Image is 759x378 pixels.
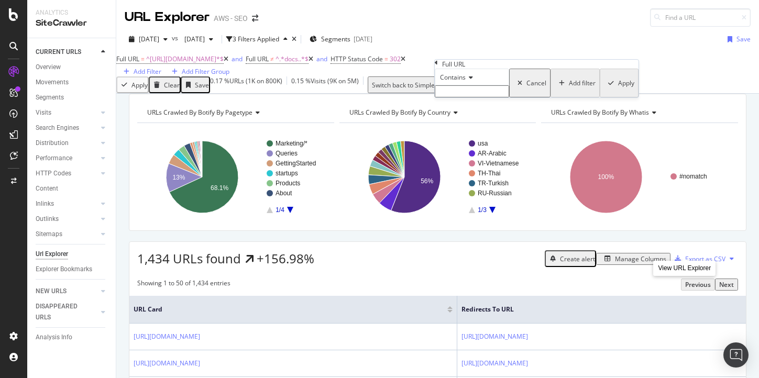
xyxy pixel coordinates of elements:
[618,79,634,87] div: Apply
[36,47,98,58] a: CURRENT URLS
[36,168,71,179] div: HTTP Codes
[478,180,509,187] text: TR-Turkish
[164,66,233,76] button: Add Filter Group
[368,76,457,93] button: Switch back to Simple mode
[461,305,726,314] span: Redirects to URL
[723,31,751,48] button: Save
[390,54,401,63] span: 302
[36,183,108,194] a: Content
[36,62,61,73] div: Overview
[36,301,98,323] a: DISAPPEARED URLS
[719,280,734,289] div: Next
[211,185,228,192] text: 68.1%
[134,359,200,368] a: [URL][DOMAIN_NAME]
[478,190,512,197] text: RU-Russian
[36,214,59,225] div: Outlinks
[276,206,284,214] text: 1/4
[421,178,433,185] text: 56%
[36,286,67,297] div: NEW URLS
[440,73,466,82] span: Contains
[736,35,751,43] div: Save
[653,261,716,276] div: View URL Explorer
[36,62,108,73] a: Overview
[252,15,258,22] div: arrow-right-arrow-left
[146,54,224,63] span: ^[URL][DOMAIN_NAME]*$
[36,286,98,297] a: NEW URLS
[551,108,649,117] span: URLs Crawled By Botify By whatis
[180,35,205,43] span: 2025 Jul. 23rd
[650,8,751,27] input: Find a URL
[349,108,450,117] span: URLs Crawled By Botify By country
[276,140,307,147] text: Marketing/*
[210,76,282,93] div: 0.17 % URLs ( 1K on 800K )
[116,66,164,76] button: Add Filter
[339,131,536,223] svg: A chart.
[36,229,62,240] div: Sitemaps
[181,76,210,93] button: Save
[257,250,314,268] div: +156.98%
[276,190,292,197] text: About
[276,54,309,63] span: ^.*docs..*$
[461,359,528,368] a: [URL][DOMAIN_NAME]
[214,13,248,24] div: AWS - SEO
[145,104,325,121] h4: URLs Crawled By Botify By pagetype
[134,332,200,341] a: [URL][DOMAIN_NAME]
[478,160,519,167] text: VI-Vietnamese
[141,54,145,63] span: =
[36,107,98,118] a: Visits
[36,77,108,88] a: Movements
[195,81,209,90] div: Save
[313,54,331,64] button: and
[316,54,327,63] div: and
[715,279,738,291] button: Next
[246,54,269,63] span: Full URL
[270,54,274,63] span: ≠
[36,138,98,149] a: Distribution
[36,198,54,209] div: Inlinks
[36,47,81,58] div: CURRENT URLS
[228,54,246,64] button: and
[134,67,161,76] div: Add Filter
[478,206,487,214] text: 1/3
[36,77,69,88] div: Movements
[134,305,445,314] span: URL Card
[36,107,51,118] div: Visits
[226,31,292,48] button: 3 Filters Applied
[305,31,377,48] button: Segments[DATE]
[36,332,108,343] a: Analysis Info
[147,108,252,117] span: URLs Crawled By Botify By pagetype
[172,34,180,42] span: vs
[681,279,715,291] button: Previous
[172,174,185,181] text: 13%
[36,198,98,209] a: Inlinks
[321,35,350,43] span: Segments
[116,76,149,93] button: Apply
[36,264,92,275] div: Explorer Bookmarks
[551,69,600,97] button: Add filter
[276,170,298,177] text: startups
[139,35,159,43] span: 2025 Sep. 24th
[180,31,217,48] button: [DATE]
[36,249,68,260] div: Url Explorer
[36,153,98,164] a: Performance
[569,79,596,87] div: Add filter
[137,279,230,291] div: Showing 1 to 50 of 1,434 entries
[478,140,488,147] text: usa
[36,229,98,240] a: Sitemaps
[276,180,300,187] text: Products
[685,254,725,263] div: Export as CSV
[478,170,500,177] text: TH-Thai
[526,79,546,87] div: Cancel
[36,153,72,164] div: Performance
[36,301,89,323] div: DISAPPEARED URLS
[36,123,98,134] a: Search Engines
[461,332,528,341] a: [URL][DOMAIN_NAME]
[598,173,614,181] text: 100%
[36,168,98,179] a: HTTP Codes
[331,54,383,63] span: HTTP Status Code
[137,131,334,223] svg: A chart.
[137,250,241,267] span: 1,434 URLs found
[276,160,316,167] text: GettingStarted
